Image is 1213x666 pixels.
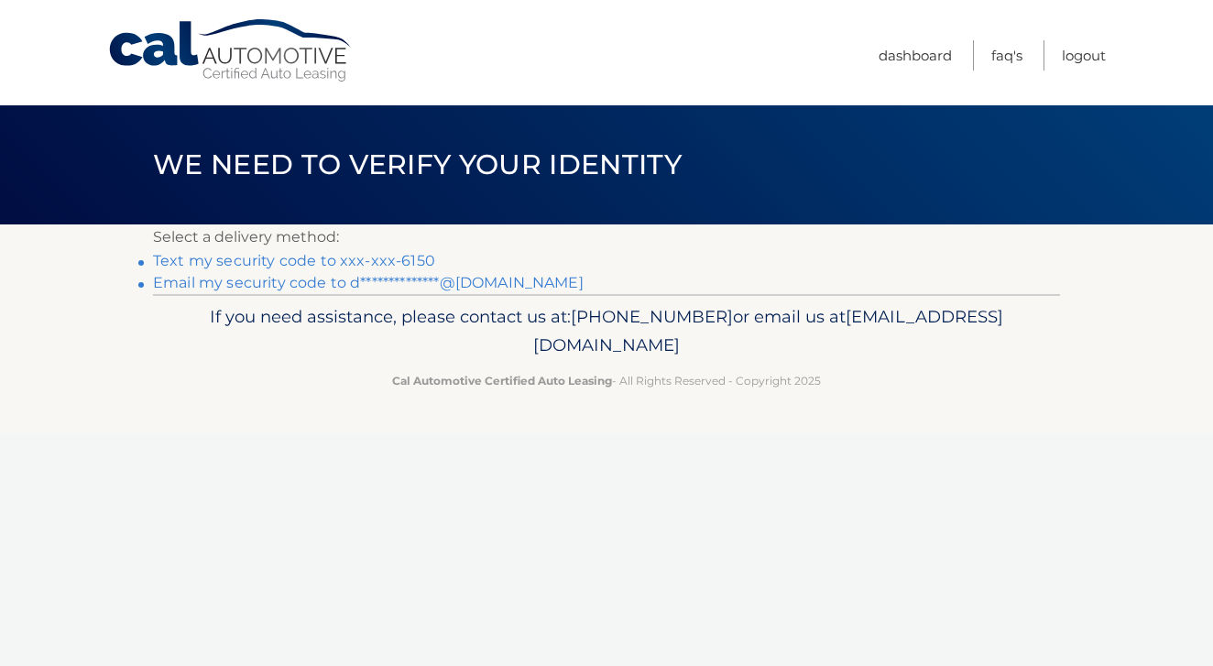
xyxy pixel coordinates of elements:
[165,302,1048,361] p: If you need assistance, please contact us at: or email us at
[392,374,612,388] strong: Cal Automotive Certified Auto Leasing
[153,224,1060,250] p: Select a delivery method:
[991,40,1022,71] a: FAQ's
[107,18,355,83] a: Cal Automotive
[153,252,435,269] a: Text my security code to xxx-xxx-6150
[571,306,733,327] span: [PHONE_NUMBER]
[153,147,682,181] span: We need to verify your identity
[165,371,1048,390] p: - All Rights Reserved - Copyright 2025
[879,40,952,71] a: Dashboard
[1062,40,1106,71] a: Logout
